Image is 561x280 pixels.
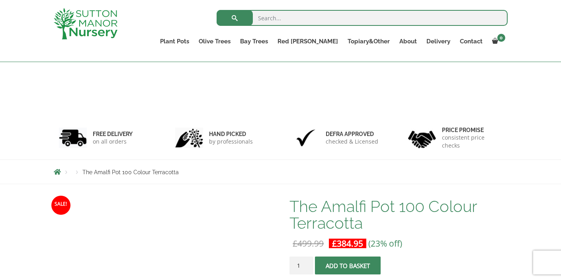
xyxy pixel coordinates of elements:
img: 4.jpg [408,126,436,150]
a: Plant Pots [155,36,194,47]
p: consistent price checks [442,134,502,150]
img: 1.jpg [59,128,87,148]
bdi: 499.99 [293,238,324,249]
a: Olive Trees [194,36,235,47]
a: About [395,36,422,47]
h6: Price promise [442,126,502,134]
span: The Amalfi Pot 100 Colour Terracotta [82,169,179,175]
p: by professionals [209,138,253,146]
input: Search... [217,10,508,26]
span: £ [293,238,297,249]
span: 0 [497,34,505,42]
p: checked & Licensed [326,138,378,146]
a: Red [PERSON_NAME] [273,36,343,47]
h6: FREE DELIVERY [93,130,133,138]
h6: hand picked [209,130,253,138]
bdi: 384.95 [332,238,363,249]
span: (23% off) [368,238,402,249]
button: Add to basket [315,257,381,274]
img: logo [54,8,117,39]
a: Contact [455,36,487,47]
p: on all orders [93,138,133,146]
a: Bay Trees [235,36,273,47]
h1: The Amalfi Pot 100 Colour Terracotta [289,198,507,231]
a: View full-screen image gallery [252,204,266,218]
input: Product quantity [289,257,313,274]
img: 2.jpg [175,128,203,148]
nav: Breadcrumbs [54,169,508,175]
a: Topiary&Other [343,36,395,47]
h6: Defra approved [326,130,378,138]
span: Sale! [51,196,70,215]
span: £ [332,238,337,249]
a: 0 [487,36,508,47]
img: 3.jpg [292,128,320,148]
a: Delivery [422,36,455,47]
